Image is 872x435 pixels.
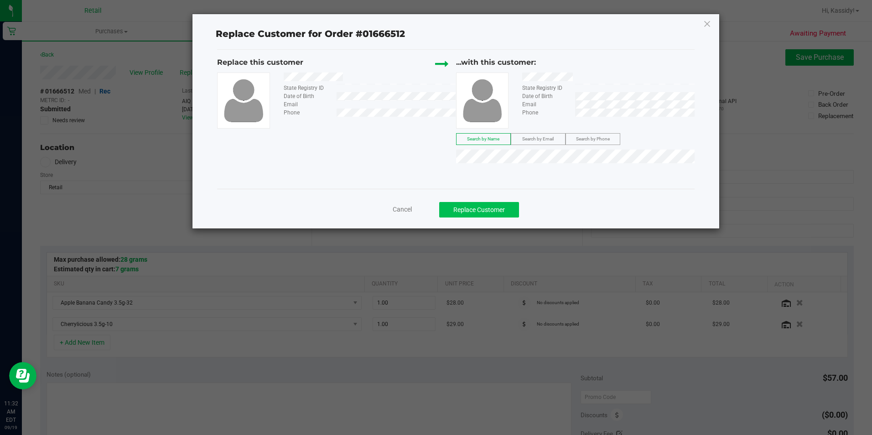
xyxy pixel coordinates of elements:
span: Search by Phone [576,136,610,141]
span: Replace Customer for Order #01666512 [210,26,410,42]
span: Cancel [393,206,412,213]
img: user-icon.png [458,77,507,124]
div: State Registry ID [277,84,337,92]
span: ...with this customer: [456,58,536,67]
div: Phone [277,109,337,117]
span: Search by Name [467,136,499,141]
div: Date of Birth [515,92,575,100]
span: Replace this customer [217,58,303,67]
span: Search by Email [522,136,554,141]
button: Replace Customer [439,202,519,217]
div: Email [277,100,337,109]
div: Email [515,100,575,109]
iframe: Resource center [9,362,36,389]
div: Date of Birth [277,92,337,100]
div: Phone [515,109,575,117]
div: State Registry ID [515,84,575,92]
img: user-icon.png [219,77,268,124]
